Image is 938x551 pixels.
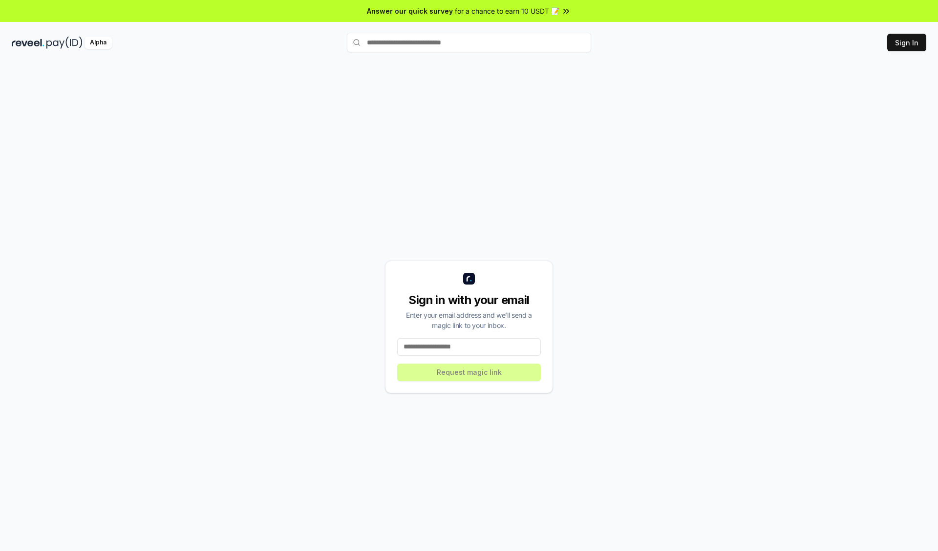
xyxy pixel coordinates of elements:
img: logo_small [463,273,475,285]
div: Enter your email address and we’ll send a magic link to your inbox. [397,310,541,330]
button: Sign In [887,34,926,51]
img: pay_id [46,37,83,49]
img: reveel_dark [12,37,44,49]
span: for a chance to earn 10 USDT 📝 [455,6,559,16]
div: Alpha [85,37,112,49]
div: Sign in with your email [397,292,541,308]
span: Answer our quick survey [367,6,453,16]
